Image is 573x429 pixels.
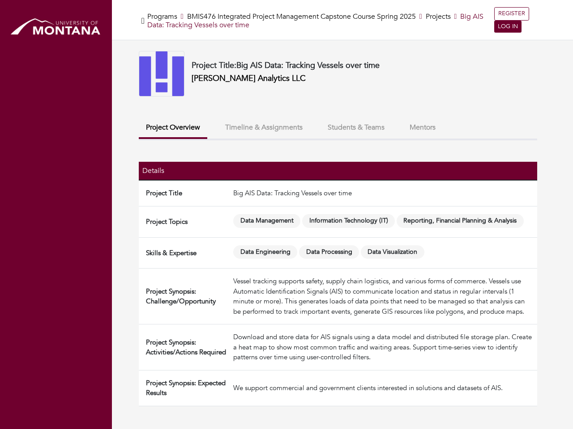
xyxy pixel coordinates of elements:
[139,180,230,206] td: Project Title
[494,21,522,33] a: LOG IN
[321,118,392,137] button: Students & Teams
[233,383,534,393] div: We support commercial and government clients interested in solutions and datasets of AIS.
[230,180,537,206] td: Big AIS Data: Tracking Vessels over time
[139,51,184,97] img: Morton-Icon-One-Color.png
[233,276,534,316] div: Vessel tracking supports safety, supply chain logistics, and various forms of commerce. Vessels u...
[9,16,103,39] img: montana_logo.png
[233,332,534,362] div: Download and store data for AIS signals using a data model and distributed file storage plan. Cre...
[187,12,416,21] a: BMIS476 Integrated Project Management Capstone Course Spring 2025
[397,214,524,228] span: Reporting, Financial Planning & Analysis
[218,118,310,137] button: Timeline & Assignments
[426,12,451,21] a: Projects
[147,12,484,30] span: Big AIS Data: Tracking Vessels over time
[139,324,230,370] td: Project Synopsis: Activities/Actions Required
[192,61,380,71] h4: Project Title:
[236,60,380,71] span: Big AIS Data: Tracking Vessels over time
[139,118,207,139] button: Project Overview
[233,214,300,228] span: Data Management
[139,370,230,406] td: Project Synopsis: Expected Results
[361,245,424,259] span: Data Visualization
[139,237,230,269] td: Skills & Expertise
[299,245,359,259] span: Data Processing
[139,162,230,180] th: Details
[233,245,297,259] span: Data Engineering
[139,206,230,237] td: Project Topics
[147,12,177,21] a: Programs
[402,118,443,137] button: Mentors
[302,214,395,228] span: Information Technology (IT)
[192,73,306,84] a: [PERSON_NAME] Analytics LLC
[139,269,230,324] td: Project Synopsis: Challenge/Opportunity
[494,7,529,21] a: REGISTER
